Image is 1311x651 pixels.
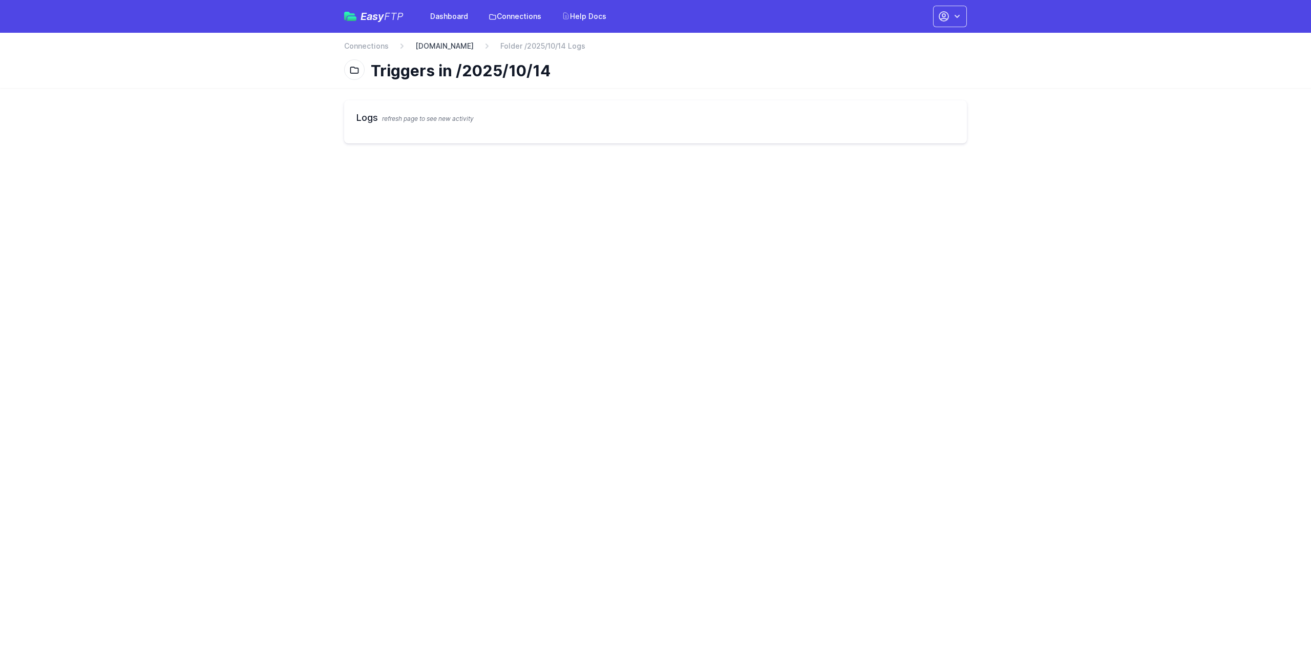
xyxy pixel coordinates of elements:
[482,7,547,26] a: Connections
[344,41,967,57] nav: Breadcrumb
[384,10,404,23] span: FTP
[1260,600,1299,639] iframe: Drift Widget Chat Controller
[344,12,356,21] img: easyftp_logo.png
[371,61,959,80] h1: Triggers in /2025/10/14
[382,115,474,122] span: refresh page to see new activity
[556,7,612,26] a: Help Docs
[500,41,585,51] span: Folder /2025/10/14 Logs
[361,11,404,22] span: Easy
[356,111,955,125] h2: Logs
[424,7,474,26] a: Dashboard
[344,11,404,22] a: EasyFTP
[344,41,389,51] a: Connections
[415,41,474,51] a: [DOMAIN_NAME]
